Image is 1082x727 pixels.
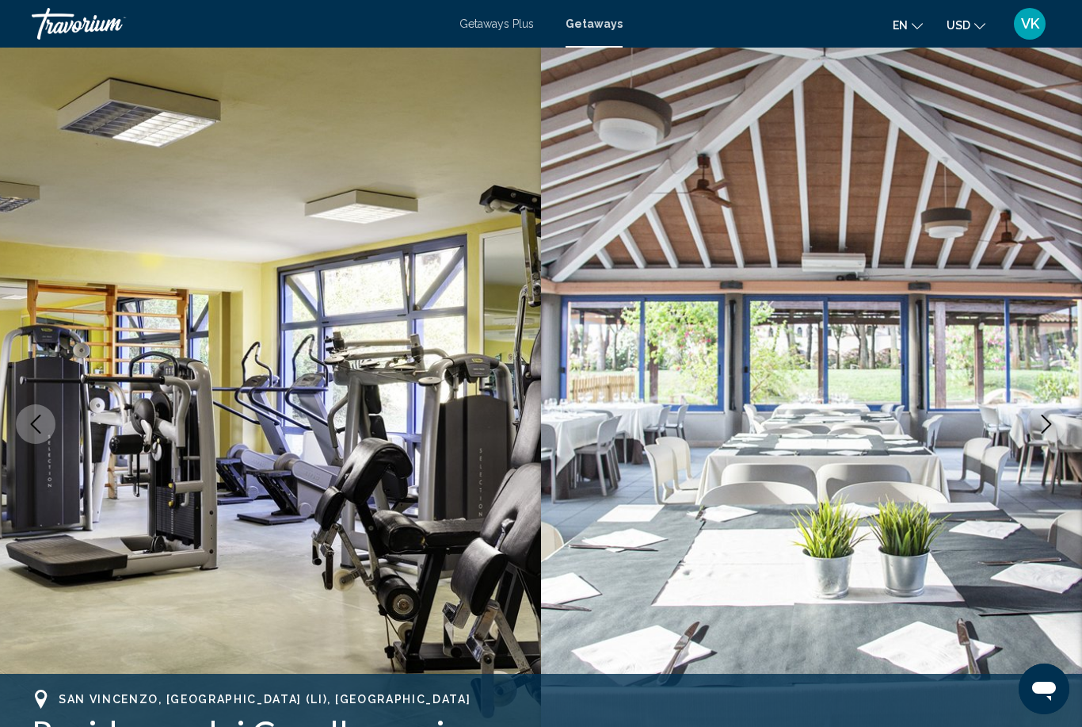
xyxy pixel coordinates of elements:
[1027,404,1066,444] button: Next image
[947,19,970,32] span: USD
[32,8,444,40] a: Travorium
[1021,16,1039,32] span: VK
[1019,664,1069,714] iframe: Button to launch messaging window
[893,13,923,36] button: Change language
[566,17,623,30] a: Getaways
[1009,7,1050,40] button: User Menu
[16,404,55,444] button: Previous image
[947,13,985,36] button: Change currency
[893,19,908,32] span: en
[459,17,534,30] a: Getaways Plus
[59,693,471,706] span: San Vincenzo, [GEOGRAPHIC_DATA] (LI), [GEOGRAPHIC_DATA]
